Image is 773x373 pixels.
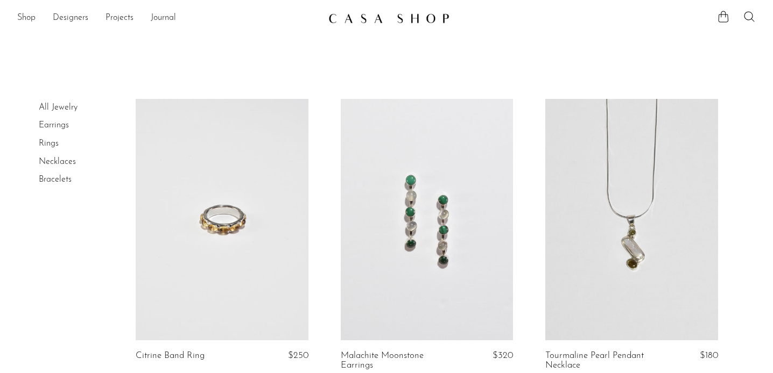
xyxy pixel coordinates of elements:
a: Shop [17,11,36,25]
a: All Jewelry [39,103,78,112]
a: Designers [53,11,88,25]
a: Projects [106,11,133,25]
a: Journal [151,11,176,25]
a: Rings [39,139,59,148]
span: $180 [700,351,718,360]
a: Tourmaline Pearl Pendant Necklace [545,351,660,371]
span: $250 [288,351,308,360]
nav: Desktop navigation [17,9,320,27]
a: Earrings [39,121,69,130]
span: $320 [493,351,513,360]
a: Malachite Moonstone Earrings [341,351,455,371]
ul: NEW HEADER MENU [17,9,320,27]
a: Citrine Band Ring [136,351,205,361]
a: Bracelets [39,175,72,184]
a: Necklaces [39,157,76,166]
